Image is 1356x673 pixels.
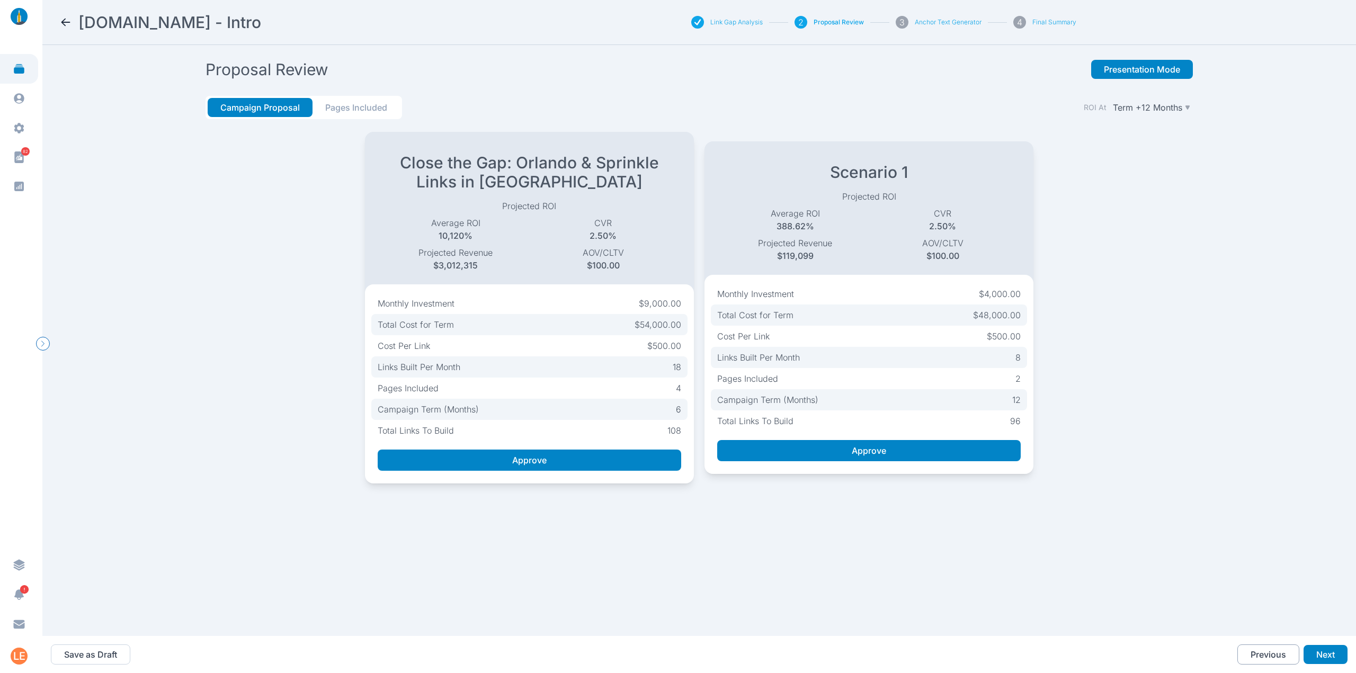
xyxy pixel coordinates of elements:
[208,98,313,117] button: Campaign Proposal
[721,190,1016,203] p: Projected ROI
[717,393,818,406] p: Campaign Term (Months)
[378,450,681,471] button: Approve
[667,424,681,437] p: 108
[78,13,261,32] h2: EconomyBookings.com - Intro
[721,237,869,249] p: Projected Revenue
[717,440,1021,461] button: Approve
[676,403,681,416] p: 6
[717,372,778,385] p: Pages Included
[973,309,1021,321] p: $48,000.00
[1091,60,1193,79] button: Presentation Mode
[676,382,681,394] p: 4
[869,207,1017,220] p: CVR
[795,16,807,29] div: 2
[382,200,677,212] p: Projected ROI
[529,259,677,272] p: $100.00
[206,60,328,79] h2: Proposal Review
[1010,415,1021,427] p: 96
[6,8,32,25] img: linklaunch_small.2ae18699.png
[378,361,460,373] p: Links Built Per Month
[313,98,400,117] button: Pages Included
[814,18,864,26] button: Proposal Review
[382,217,530,229] p: Average ROI
[639,297,681,310] p: $9,000.00
[1015,351,1021,364] p: 8
[635,318,681,331] p: $54,000.00
[378,339,430,352] p: Cost Per Link
[717,330,770,343] p: Cost Per Link
[896,16,908,29] div: 3
[717,288,794,300] p: Monthly Investment
[710,18,763,26] button: Link Gap Analysis
[382,246,530,259] p: Projected Revenue
[382,229,530,242] p: 10,120%
[382,153,677,191] h2: Close the Gap: Orlando & Sprinkle Links in [GEOGRAPHIC_DATA]
[51,644,130,665] button: Save as Draft
[21,147,30,156] span: 82
[987,330,1021,343] p: $500.00
[979,288,1021,300] p: $4,000.00
[1237,644,1299,665] button: Previous
[673,361,681,373] p: 18
[1111,100,1193,115] button: Term +12 Months
[378,424,454,437] p: Total Links To Build
[1013,16,1026,29] div: 4
[378,297,454,310] p: Monthly Investment
[721,249,869,262] p: $119,099
[1015,372,1021,385] p: 2
[869,220,1017,232] p: 2.50%
[1084,102,1107,113] label: ROI At
[378,318,454,331] p: Total Cost for Term
[1032,18,1076,26] button: Final Summary
[717,415,793,427] p: Total Links To Build
[915,18,982,26] button: Anchor Text Generator
[1304,645,1348,664] button: Next
[869,237,1017,249] p: AOV/CLTV
[529,217,677,229] p: CVR
[721,163,1016,182] h2: Scenario 1
[647,339,681,352] p: $500.00
[529,229,677,242] p: 2.50%
[1113,102,1182,113] p: Term +12 Months
[382,259,530,272] p: $3,012,315
[378,382,439,394] p: Pages Included
[869,249,1017,262] p: $100.00
[721,220,869,232] p: 388.62%
[529,246,677,259] p: AOV/CLTV
[717,309,793,321] p: Total Cost for Term
[721,207,869,220] p: Average ROI
[378,403,479,416] p: Campaign Term (Months)
[1012,393,1021,406] p: 12
[717,351,800,364] p: Links Built Per Month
